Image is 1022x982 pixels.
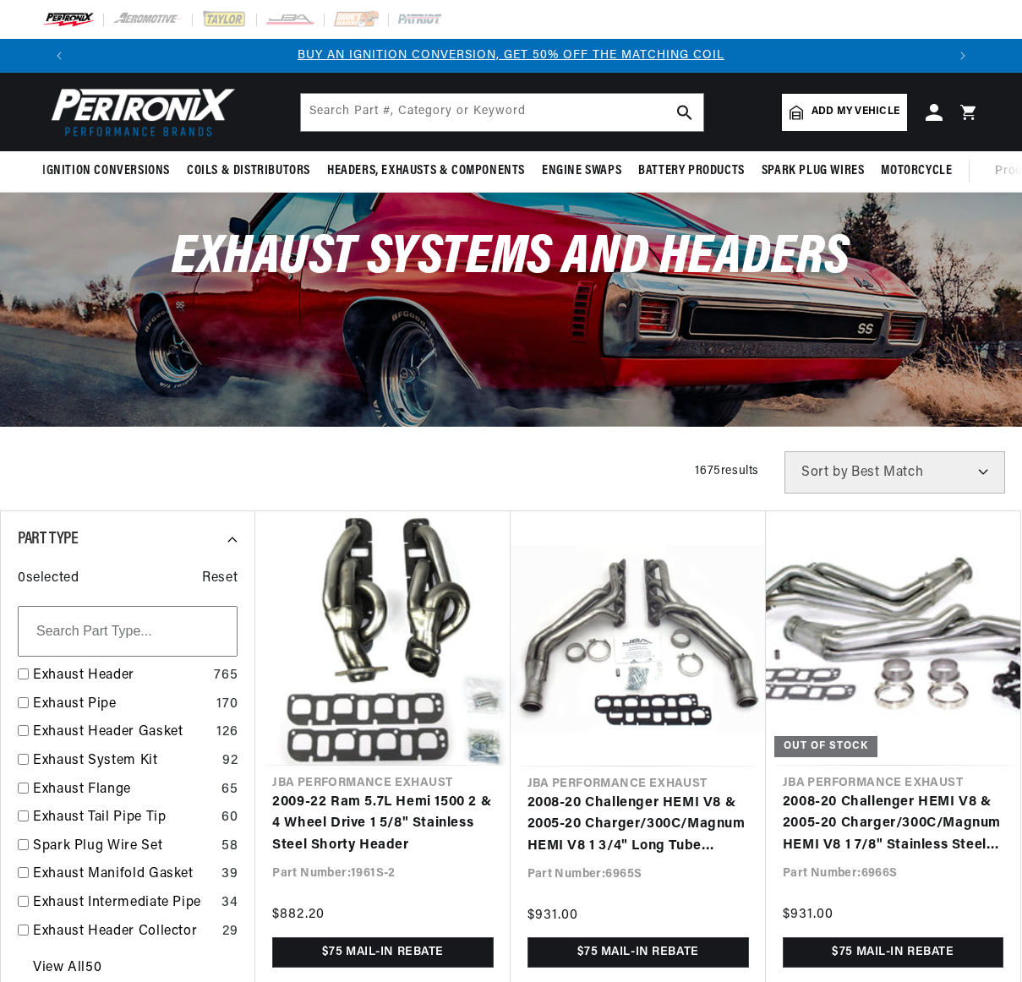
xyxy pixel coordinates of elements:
button: Translation missing: en.sections.announcements.next_announcement [946,39,980,73]
div: Announcement [76,46,946,65]
a: Exhaust Intermediate Pipe [33,892,215,914]
summary: Spark Plug Wires [753,151,873,191]
span: Reset [202,568,238,590]
span: Ignition Conversions [42,162,170,180]
span: Battery Products [638,162,745,180]
span: Spark Plug Wires [762,162,865,180]
a: Spark Plug Wire Set [33,836,215,858]
div: 170 [216,694,238,716]
a: 2008-20 Challenger HEMI V8 & 2005-20 Charger/300C/Magnum HEMI V8 1 7/8" Stainless Steel Long Tube... [783,792,1003,857]
div: 60 [221,807,238,829]
button: Translation missing: en.sections.announcements.previous_announcement [42,39,76,73]
img: Pertronix [42,83,237,141]
summary: Ignition Conversions [42,151,178,191]
span: Headers, Exhausts & Components [327,162,525,180]
a: View All 50 [33,957,101,979]
div: 65 [221,779,238,801]
input: Search Part #, Category or Keyword [301,94,703,131]
a: Exhaust Header Gasket [33,722,210,744]
div: 58 [221,836,238,858]
span: Add my vehicle [812,104,899,120]
button: search button [666,94,703,131]
span: 0 selected [18,568,79,590]
summary: Headers, Exhausts & Components [319,151,533,191]
div: 39 [221,864,238,886]
a: 2009-22 Ram 5.7L Hemi 1500 2 & 4 Wheel Drive 1 5/8" Stainless Steel Shorty Header [272,792,493,857]
div: 92 [222,750,238,772]
summary: Battery Products [630,151,753,191]
summary: Engine Swaps [533,151,630,191]
span: Part Type [18,531,78,548]
input: Search Part Type... [18,606,238,657]
div: 765 [214,665,238,687]
span: Motorcycle [881,162,952,180]
summary: Motorcycle [872,151,960,191]
div: 1 of 3 [76,46,946,65]
a: Exhaust Manifold Gasket [33,864,215,886]
div: 29 [222,921,238,943]
summary: Coils & Distributors [178,151,319,191]
a: Exhaust Header [33,665,207,687]
span: Engine Swaps [542,162,621,180]
a: 2008-20 Challenger HEMI V8 & 2005-20 Charger/300C/Magnum HEMI V8 1 3/4" Long Tube Stainless Steel... [527,793,749,858]
span: Sort by [801,466,848,479]
span: 1675 results [695,465,759,477]
span: Exhaust Systems and Headers [172,231,850,286]
a: BUY AN IGNITION CONVERSION, GET 50% OFF THE MATCHING COIL [298,49,724,62]
a: Exhaust Tail Pipe Tip [33,807,215,829]
a: Exhaust Pipe [33,694,210,716]
span: Coils & Distributors [187,162,310,180]
div: 126 [216,722,238,744]
a: Exhaust Header Collector [33,921,216,943]
a: Exhaust Flange [33,779,215,801]
select: Sort by [784,451,1005,494]
a: Add my vehicle [782,94,907,131]
a: Exhaust System Kit [33,750,216,772]
div: 34 [221,892,238,914]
